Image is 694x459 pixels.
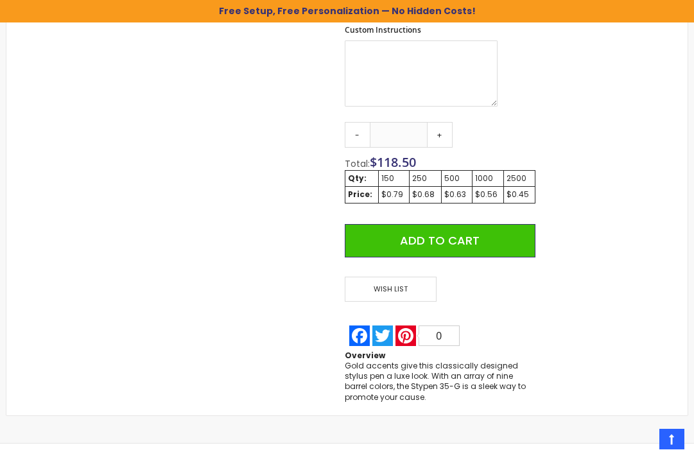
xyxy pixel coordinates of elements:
strong: Overview [345,350,385,361]
a: Twitter [371,325,394,346]
a: Top [659,429,684,449]
div: $0.63 [444,189,469,200]
a: Pinterest0 [394,325,461,346]
strong: Qty: [348,173,367,184]
button: Add to Cart [345,224,536,257]
div: $0.68 [412,189,438,200]
span: 0 [436,331,442,342]
a: Facebook [348,325,371,346]
div: 2500 [507,173,532,184]
span: Total: [345,157,370,170]
span: 118.50 [377,153,416,171]
a: Wish List [345,277,440,302]
span: Custom Instructions [345,24,421,35]
div: Gold accents give this classically designed stylus pen a luxe look. With an array of nine barrel ... [345,361,536,403]
a: + [427,122,453,148]
div: $0.45 [507,189,532,200]
span: Wish List [345,277,437,302]
strong: Price: [348,189,372,200]
div: $0.56 [475,189,501,200]
div: 250 [412,173,438,184]
a: - [345,122,370,148]
div: 500 [444,173,469,184]
div: 1000 [475,173,501,184]
div: $0.79 [381,189,406,200]
span: Add to Cart [400,232,480,248]
div: 150 [381,173,406,184]
span: $ [370,153,416,171]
